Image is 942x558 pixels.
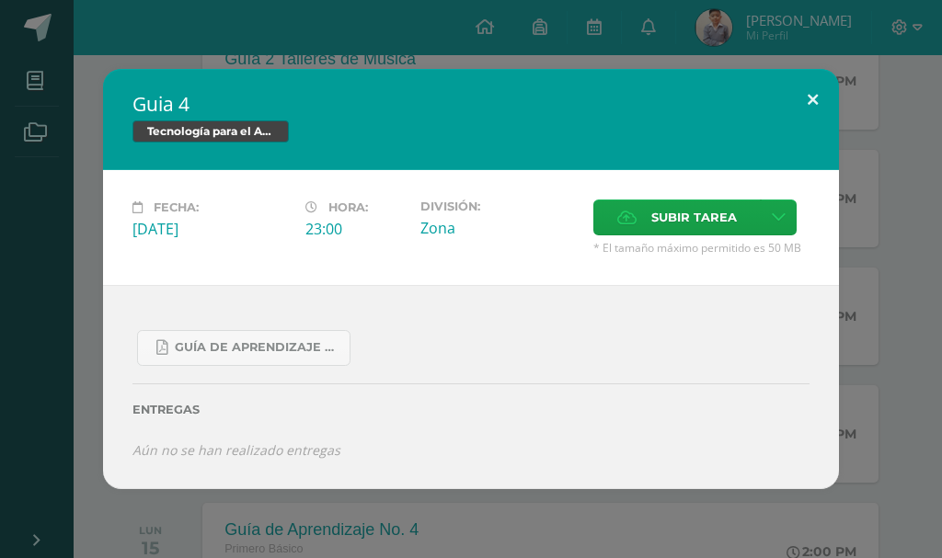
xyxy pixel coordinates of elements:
i: Aún no se han realizado entregas [132,441,340,459]
div: Zona [420,218,579,238]
h2: Guia 4 [132,91,810,117]
div: 23:00 [305,219,406,239]
div: [DATE] [132,219,291,239]
span: Hora: [328,200,368,214]
span: Fecha: [154,200,199,214]
button: Close (Esc) [787,69,839,131]
span: Subir tarea [651,200,737,234]
span: Tecnología para el Aprendizaje y la Comunicación (Informática) [132,120,289,142]
span: * El tamaño máximo permitido es 50 MB [593,240,810,256]
a: Guía De Aprendizaje 4.pdf [137,330,350,366]
label: Entregas [132,403,810,416]
label: División: [420,199,579,213]
span: Guía De Aprendizaje 4.pdf [175,340,340,355]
